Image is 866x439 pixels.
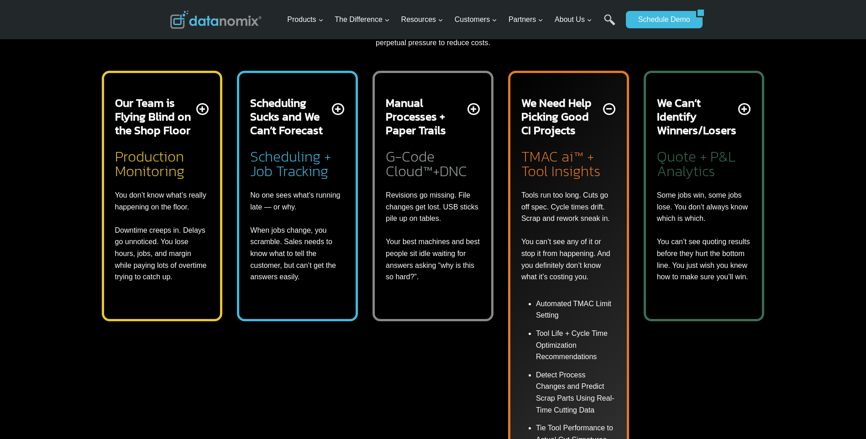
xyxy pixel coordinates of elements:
p: Some jobs win, some jobs lose. You don’t always know which is which. You can’t see quoting result... [657,189,751,283]
span: The Difference [335,14,390,26]
li: Automated TMAC Limit Setting [536,298,616,324]
span: Resources [401,14,443,26]
li: Detect Process Changes and Predict Scrap Parts Using Real-Time Cutting Data [536,366,616,419]
h2: Manual Processes + Paper Trails [386,96,466,137]
h2: Our Team is Flying Blind on the Shop Floor [115,96,195,137]
h2: Scheduling Sucks and We Can’t Forecast [250,96,330,137]
p: You don’t know what’s really happening on the floor. Downtime creeps in. Delays go unnoticed. You... [115,189,210,283]
span: About Us [555,14,592,26]
h2: We Need Help Picking Good CI Projects [521,96,601,137]
h2: Production Monitoring [115,146,210,178]
h2: We Can’t Identify Winners/Losers [657,96,737,137]
span: Products [287,14,323,26]
h2: TMAC ai™ + Tool Insights [521,146,616,178]
a: Search [604,14,615,35]
span: Partners [509,14,543,26]
img: Datanomix [170,10,262,29]
p: Tools run too long. Cuts go off spec. Cycle times drift. Scrap and rework sneak in. You can’t see... [521,189,616,283]
p: Revisions go missing. File changes get lost. USB sticks pile up on tables. Your best machines and... [386,189,480,283]
nav: Primary Navigation [283,5,621,35]
h2: Scheduling + Job Tracking [250,146,345,178]
h2: Quote + P&L Analytics [657,146,751,178]
span: Customers [455,14,497,26]
a: Schedule Demo [626,11,696,28]
p: No one sees what’s running late — or why. When jobs change, you scramble. Sales needs to know wha... [250,189,345,283]
li: Tool Life + Cycle Time Optimization Recommendations [536,324,616,366]
h2: G-Code Cloud™+DNC [386,146,480,178]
